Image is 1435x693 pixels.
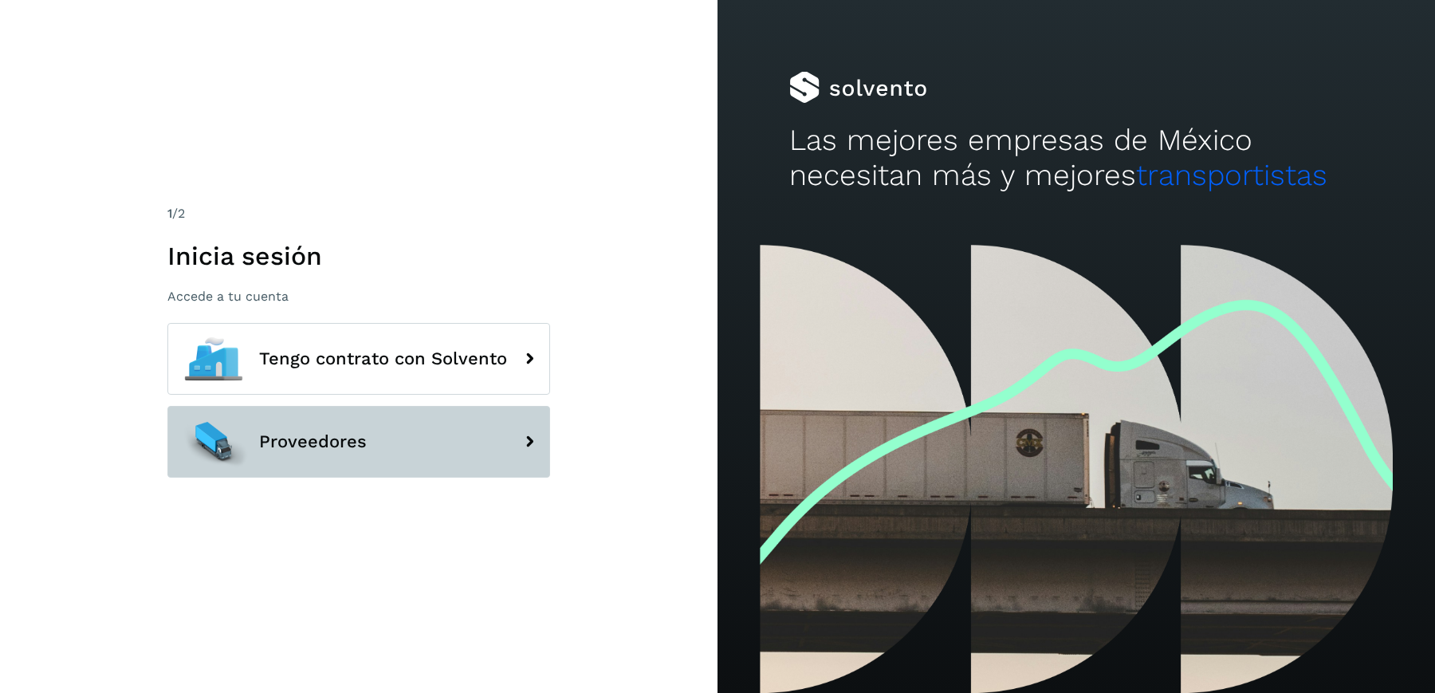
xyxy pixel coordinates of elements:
span: Tengo contrato con Solvento [259,349,507,368]
button: Tengo contrato con Solvento [167,323,550,395]
div: /2 [167,204,550,223]
span: Proveedores [259,432,367,451]
h2: Las mejores empresas de México necesitan más y mejores [789,123,1363,194]
h1: Inicia sesión [167,241,550,271]
button: Proveedores [167,406,550,478]
p: Accede a tu cuenta [167,289,550,304]
span: transportistas [1136,158,1327,192]
span: 1 [167,206,172,221]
